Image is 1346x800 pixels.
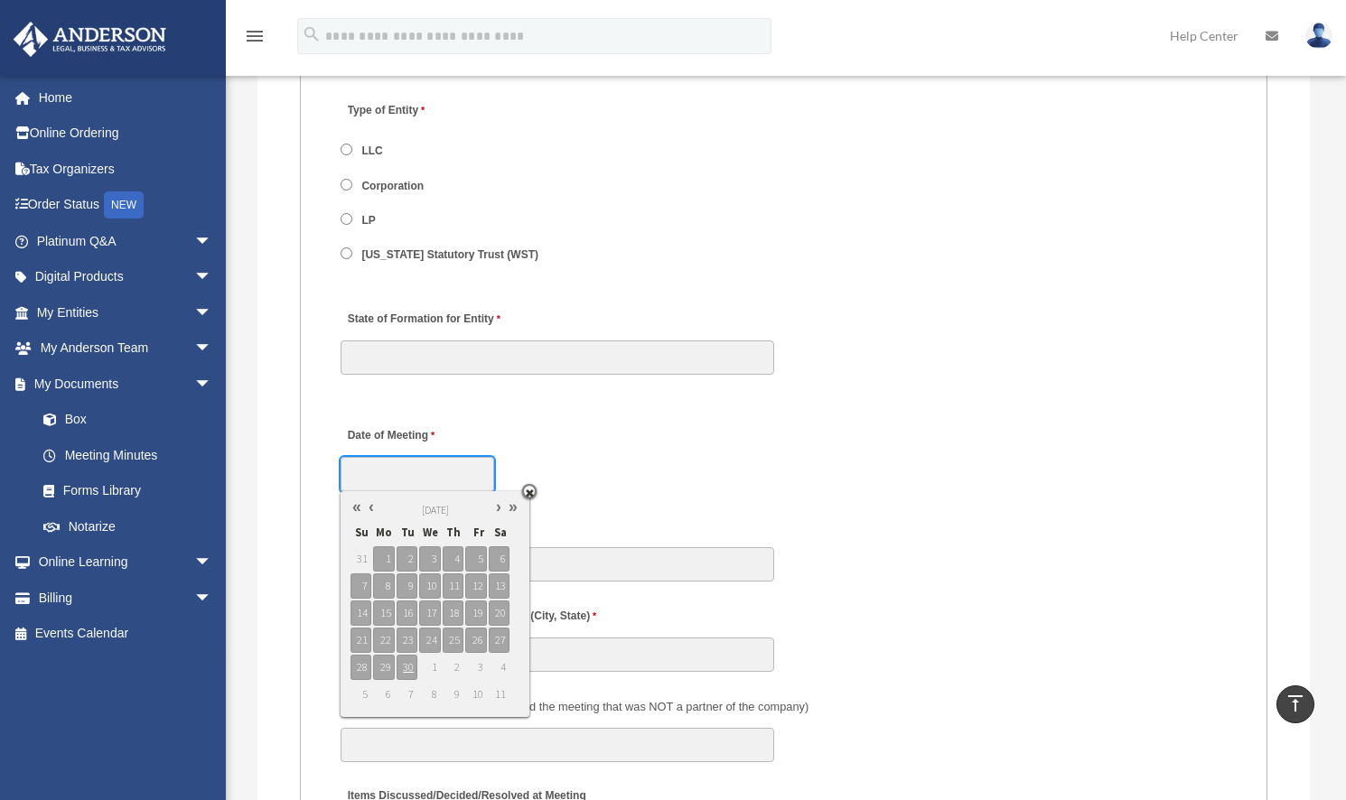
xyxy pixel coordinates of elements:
a: menu [244,32,266,47]
a: Notarize [25,508,239,544]
label: [US_STATE] Statutory Trust (WST) [356,247,545,264]
span: 3 [419,546,440,572]
span: 22 [373,628,394,653]
span: arrow_drop_down [194,294,230,331]
i: vertical_align_top [1285,693,1306,714]
a: Tax Organizers [13,151,239,187]
a: vertical_align_top [1276,685,1314,723]
span: 30 [397,655,417,680]
span: 20 [489,600,509,626]
label: Corporation [356,178,430,194]
a: My Anderson Teamarrow_drop_down [13,330,239,367]
a: Home [13,79,239,116]
span: 26 [465,628,486,653]
span: 3 [465,655,486,680]
img: User Pic [1305,23,1332,49]
label: LLC [356,144,389,160]
span: 8 [373,573,394,599]
a: My Entitiesarrow_drop_down [13,294,239,330]
span: Th [443,521,463,544]
span: 1 [373,546,394,572]
a: Online Learningarrow_drop_down [13,544,239,581]
span: 21 [351,628,371,653]
span: 6 [489,546,509,572]
span: Sa [489,521,509,544]
span: arrow_drop_down [194,366,230,403]
label: LP [356,213,382,229]
span: Tu [397,521,417,544]
span: 19 [465,600,486,626]
i: menu [244,25,266,47]
a: Order StatusNEW [13,187,239,224]
a: Box [25,402,239,438]
label: Type of Entity [341,99,512,124]
span: 15 [373,600,394,626]
span: 7 [351,573,371,599]
span: arrow_drop_down [194,223,230,260]
span: 16 [397,600,417,626]
a: Digital Productsarrow_drop_down [13,259,239,295]
img: Anderson Advisors Platinum Portal [8,22,172,57]
span: 31 [351,546,371,572]
span: 14 [351,600,371,626]
span: 9 [397,573,417,599]
span: 2 [397,546,417,572]
span: 28 [351,655,371,680]
span: 25 [443,628,463,653]
a: Platinum Q&Aarrow_drop_down [13,223,239,259]
span: arrow_drop_down [194,330,230,367]
span: 11 [489,682,509,707]
a: Forms Library [25,473,239,509]
a: Meeting Minutes [25,437,230,473]
i: search [302,24,322,44]
a: Billingarrow_drop_down [13,580,239,616]
span: 8 [419,682,440,707]
span: 12 [465,573,486,599]
span: 7 [397,682,417,707]
span: 17 [419,600,440,626]
span: 9 [443,682,463,707]
span: 10 [465,682,486,707]
span: 5 [465,546,486,572]
span: [DATE] [422,504,449,516]
span: arrow_drop_down [194,259,230,296]
a: Events Calendar [13,616,239,652]
span: (Did anyone else attend the meeting that was NOT a partner of the company) [414,700,809,713]
div: NEW [104,191,144,219]
span: Su [351,521,371,544]
span: 29 [373,655,394,680]
span: 1 [419,655,440,680]
span: We [419,521,440,544]
a: Online Ordering [13,116,239,152]
label: Also Present [341,694,813,719]
span: 13 [489,573,509,599]
a: My Documentsarrow_drop_down [13,366,239,402]
span: 2 [443,655,463,680]
span: 27 [489,628,509,653]
span: Mo [373,521,394,544]
span: 4 [489,655,509,680]
span: 18 [443,600,463,626]
label: Date of Meeting [341,424,512,449]
span: 4 [443,546,463,572]
span: 10 [419,573,440,599]
span: 23 [397,628,417,653]
span: 5 [351,682,371,707]
span: arrow_drop_down [194,544,230,581]
span: 24 [419,628,440,653]
span: 11 [443,573,463,599]
label: State of Formation for Entity [341,307,504,331]
span: 6 [373,682,394,707]
span: arrow_drop_down [194,580,230,617]
span: Fr [465,521,486,544]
